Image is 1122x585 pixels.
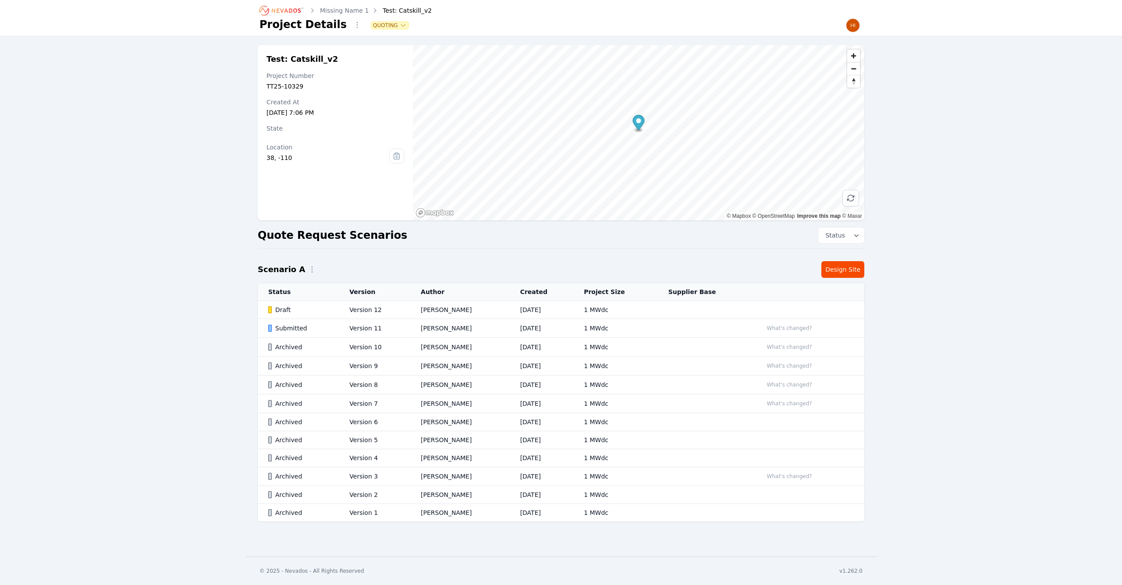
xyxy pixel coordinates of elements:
[410,319,510,338] td: [PERSON_NAME]
[339,413,410,431] td: Version 6
[266,108,404,117] div: [DATE] 7:06 PM
[415,208,454,218] a: Mapbox homepage
[510,338,574,357] td: [DATE]
[763,342,816,352] button: What's changed?
[258,228,407,242] h2: Quote Request Scenarios
[410,301,510,319] td: [PERSON_NAME]
[268,324,334,333] div: Submitted
[410,413,510,431] td: [PERSON_NAME]
[847,63,860,75] span: Zoom out
[258,504,864,522] tr: ArchivedVersion 1[PERSON_NAME][DATE]1 MWdc
[268,436,334,444] div: Archived
[797,213,841,219] a: Improve this map
[573,431,658,449] td: 1 MWdc
[320,6,369,15] a: Missing Name 1
[258,283,339,301] th: Status
[410,338,510,357] td: [PERSON_NAME]
[573,504,658,522] td: 1 MWdc
[763,472,816,481] button: What's changed?
[510,357,574,376] td: [DATE]
[410,376,510,394] td: [PERSON_NAME]
[573,449,658,467] td: 1 MWdc
[847,62,860,75] button: Zoom out
[763,323,816,333] button: What's changed?
[371,22,408,29] button: Quoting
[259,567,364,574] div: © 2025 - Nevados - All Rights Reserved
[410,449,510,467] td: [PERSON_NAME]
[339,449,410,467] td: Version 4
[339,504,410,522] td: Version 1
[510,413,574,431] td: [DATE]
[268,362,334,370] div: Archived
[573,338,658,357] td: 1 MWdc
[268,305,334,314] div: Draft
[266,98,404,106] div: Created At
[339,431,410,449] td: Version 5
[268,508,334,517] div: Archived
[510,467,574,486] td: [DATE]
[258,486,864,504] tr: ArchivedVersion 2[PERSON_NAME][DATE]1 MWdc
[727,213,751,219] a: Mapbox
[847,75,860,88] button: Reset bearing to north
[573,319,658,338] td: 1 MWdc
[339,394,410,413] td: Version 7
[573,357,658,376] td: 1 MWdc
[339,283,410,301] th: Version
[573,283,658,301] th: Project Size
[258,394,864,413] tr: ArchivedVersion 7[PERSON_NAME][DATE]1 MWdcWhat's changed?
[258,376,864,394] tr: ArchivedVersion 8[PERSON_NAME][DATE]1 MWdcWhat's changed?
[339,357,410,376] td: Version 9
[266,124,404,133] div: State
[258,413,864,431] tr: ArchivedVersion 6[PERSON_NAME][DATE]1 MWdc
[339,301,410,319] td: Version 12
[658,283,753,301] th: Supplier Base
[573,301,658,319] td: 1 MWdc
[763,361,816,371] button: What's changed?
[258,357,864,376] tr: ArchivedVersion 9[PERSON_NAME][DATE]1 MWdcWhat's changed?
[510,376,574,394] td: [DATE]
[268,399,334,408] div: Archived
[822,231,845,240] span: Status
[339,376,410,394] td: Version 8
[818,227,864,243] button: Status
[258,338,864,357] tr: ArchivedVersion 10[PERSON_NAME][DATE]1 MWdcWhat's changed?
[258,431,864,449] tr: ArchivedVersion 5[PERSON_NAME][DATE]1 MWdc
[510,394,574,413] td: [DATE]
[510,283,574,301] th: Created
[266,71,404,80] div: Project Number
[632,115,644,133] div: Map marker
[510,319,574,338] td: [DATE]
[763,380,816,390] button: What's changed?
[268,343,334,351] div: Archived
[410,467,510,486] td: [PERSON_NAME]
[339,467,410,486] td: Version 3
[821,261,864,278] a: Design Site
[847,50,860,62] button: Zoom in
[258,467,864,486] tr: ArchivedVersion 3[PERSON_NAME][DATE]1 MWdcWhat's changed?
[573,486,658,504] td: 1 MWdc
[573,413,658,431] td: 1 MWdc
[846,18,860,32] img: hi@mosattler.com
[510,449,574,467] td: [DATE]
[413,45,864,220] canvas: Map
[268,418,334,426] div: Archived
[510,486,574,504] td: [DATE]
[410,283,510,301] th: Author
[266,54,404,64] h2: Test: Catskill_v2
[753,213,795,219] a: OpenStreetMap
[266,82,404,91] div: TT25-10329
[258,301,864,319] tr: DraftVersion 12[PERSON_NAME][DATE]1 MWdc
[573,394,658,413] td: 1 MWdc
[259,18,347,32] h1: Project Details
[573,467,658,486] td: 1 MWdc
[410,394,510,413] td: [PERSON_NAME]
[763,399,816,408] button: What's changed?
[339,338,410,357] td: Version 10
[268,380,334,389] div: Archived
[573,376,658,394] td: 1 MWdc
[410,357,510,376] td: [PERSON_NAME]
[259,4,432,18] nav: Breadcrumb
[410,504,510,522] td: [PERSON_NAME]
